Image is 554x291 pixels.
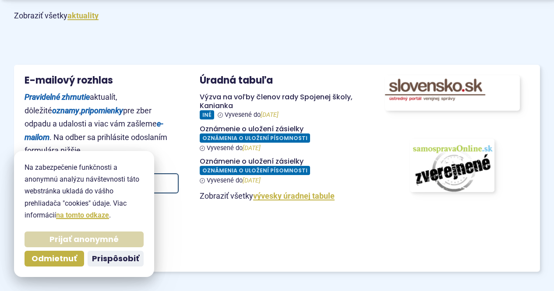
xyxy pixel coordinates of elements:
p: Zobraziť všetky [14,9,351,23]
span: Prijať anonymné [49,235,119,245]
a: Oznámenie o uložení zásielky Oznámenia o uložení písomnosti Vyvesené do[DATE] [200,125,354,152]
button: Prijať anonymné [25,231,144,247]
button: Prispôsobiť [88,251,144,266]
span: Odmietnuť [32,254,77,264]
img: obrázok s odkazom na portál www.samospravaonline.sk, kde obec zverejňuje svoje zmluvy, faktúry a ... [410,139,494,192]
strong: oznamy [52,106,79,115]
a: Zobraziť celú úradnú tabuľu [253,191,335,200]
strong: Pravidelné zhrnutie [25,92,90,102]
h4: Výzva na voľby členov rady Spojenej školy, Kanianka [200,93,354,110]
a: Výzva na voľby členov rady Spojenej školy, Kanianka Iné Vyvesené do[DATE] [200,93,354,119]
a: Zobraziť všetky aktuality [67,11,99,20]
a: na tomto odkaze [56,211,109,219]
h4: Oznámenie o uložení zásielky [200,125,354,133]
h3: E-mailový rozhlas [25,75,179,86]
p: aktualít, dôležité , pre zber odpadu a udalosti a viac vám zašleme . Na odber sa prihlásite odosl... [25,91,179,158]
span: Prispôsobiť [92,254,139,264]
p: Na zabezpečenie funkčnosti a anonymnú analýzu návštevnosti táto webstránka ukladá do vášho prehli... [25,161,144,221]
p: Zobraziť všetky [200,191,354,201]
button: Odmietnuť [25,251,84,266]
h4: Oznámenie o uložení zásielky [200,157,354,166]
strong: pripomienky [81,106,123,115]
img: Odkaz na portál www.slovensko.sk [385,75,520,111]
strong: e-mailom [25,119,163,142]
a: Oznámenie o uložení zásielky Oznámenia o uložení písomnosti Vyvesené do[DATE] [200,157,354,184]
h3: Úradná tabuľa [200,75,273,86]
